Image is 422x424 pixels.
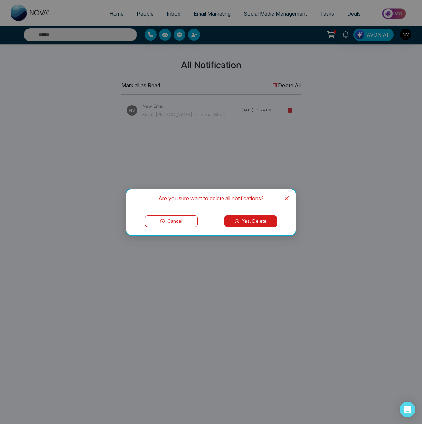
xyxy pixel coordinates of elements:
div: Are you sure want to delete all notifications? [134,195,288,202]
button: Close [278,189,296,207]
button: Cancel [145,215,198,227]
button: Yes, Delete [224,215,277,227]
div: Open Intercom Messenger [400,402,415,417]
span: close [284,196,289,201]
